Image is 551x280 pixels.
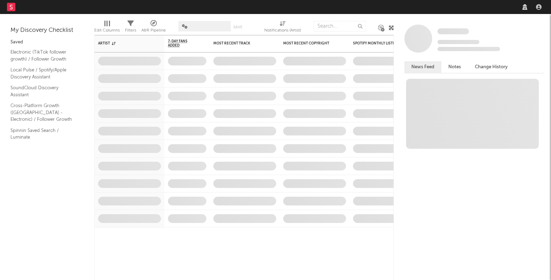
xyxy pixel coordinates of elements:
[10,102,77,123] a: Cross-Platform Growth ([GEOGRAPHIC_DATA] - Electronic) / Follower Growth
[94,26,120,35] div: Edit Columns
[353,41,405,45] div: Spotify Monthly Listeners
[233,25,242,29] button: Save
[141,17,166,38] div: A&R Pipeline
[168,39,196,48] span: 7-Day Fans Added
[94,17,120,38] div: Edit Columns
[10,84,77,98] a: SoundCloud Discovery Assistant
[125,26,136,35] div: Filters
[10,38,84,47] div: Saved
[141,26,166,35] div: A&R Pipeline
[441,61,468,73] button: Notes
[283,41,336,45] div: Most Recent Copyright
[264,17,301,38] div: Notifications (Artist)
[438,28,469,35] a: Some Artist
[468,61,515,73] button: Change History
[438,47,500,51] span: 0 fans last week
[314,21,366,31] input: Search...
[438,40,479,44] span: Tracking Since: [DATE]
[10,26,84,35] div: My Discovery Checklist
[98,41,150,45] div: Artist
[213,41,266,45] div: Most Recent Track
[125,17,136,38] div: Filters
[404,61,441,73] button: News Feed
[438,28,469,34] span: Some Artist
[264,26,301,35] div: Notifications (Artist)
[10,127,77,141] a: Spinnin Saved Search / Luminate
[10,66,77,80] a: Local Pulse / Spotify/Apple Discovery Assistant
[10,48,77,63] a: Electronic (TikTok follower growth) / Follower Growth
